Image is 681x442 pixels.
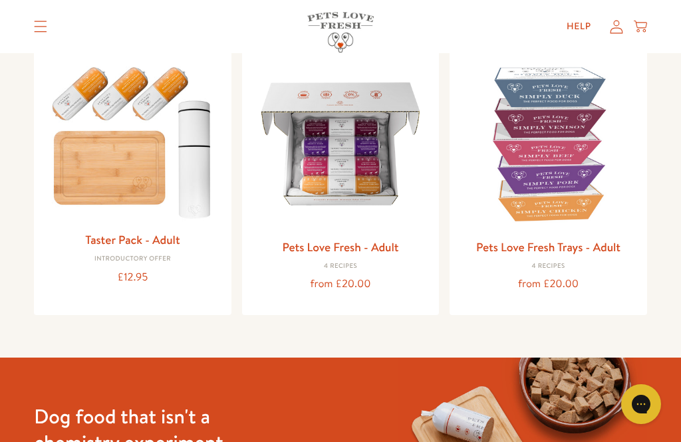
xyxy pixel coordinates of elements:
img: Taster Pack - Adult [45,56,221,225]
a: Pets Love Fresh Trays - Adult [476,239,620,255]
img: Pets Love Fresh [307,12,374,53]
div: £12.95 [45,269,221,286]
a: Help [556,13,602,40]
div: from £20.00 [253,275,429,293]
img: Pets Love Fresh Trays - Adult [460,56,636,232]
a: Taster Pack - Adult [85,231,180,248]
div: from £20.00 [460,275,636,293]
img: Pets Love Fresh - Adult [253,56,429,232]
summary: Translation missing: en.sections.header.menu [23,10,58,43]
a: Pets Love Fresh - Adult [282,239,398,255]
div: 4 Recipes [253,263,429,271]
div: Introductory Offer [45,255,221,263]
iframe: Gorgias live chat messenger [614,380,668,429]
div: 4 Recipes [460,263,636,271]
